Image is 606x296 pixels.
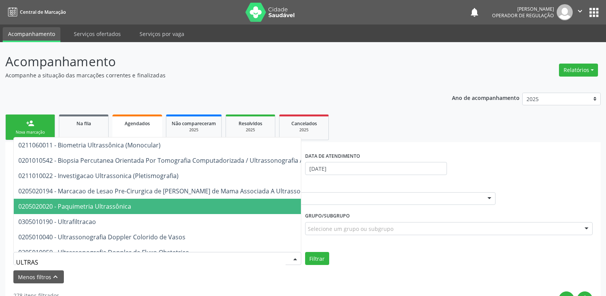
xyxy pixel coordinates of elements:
span: 0205020194 - Marcacao de Lesao Pre-Cirurgica de [PERSON_NAME] de Mama Associada A Ultrassonografia [18,187,325,195]
span: 0205010040 - Ultrassonografia Doppler Colorido de Vasos [18,233,185,241]
img: img [557,4,573,20]
span: 0211010022 - Investigacao Ultrassonica (Pletismografia) [18,172,179,180]
div: 2025 [285,127,323,133]
span: Central de Marcação [20,9,66,15]
span: 0305010190 - Ultrafiltracao [18,218,96,226]
span: Cancelados [291,120,317,127]
span: Na fila [76,120,91,127]
span: Resolvidos [239,120,262,127]
span: Operador de regulação [492,12,554,19]
button: Relatórios [559,64,598,77]
button: Filtrar [305,252,329,265]
input: Selecione um intervalo [305,162,447,175]
span: 0205010059 - Ultrassonografia Doppler de Fluxo Obstetrico [18,248,189,257]
a: Serviços por vaga [134,27,190,41]
a: Central de Marcação [5,6,66,18]
p: Ano de acompanhamento [452,93,520,102]
div: person_add [26,119,34,128]
i:  [576,7,584,15]
a: Acompanhamento [3,27,60,42]
div: [PERSON_NAME] [492,6,554,12]
div: 2025 [172,127,216,133]
span: 0211060011 - Biometria Ultrassônica (Monocular) [18,141,161,149]
button:  [573,4,587,20]
i: keyboard_arrow_up [51,273,60,281]
input: Selecionar procedimento [16,255,286,270]
div: Nova marcação [11,129,49,135]
a: Serviços ofertados [68,27,126,41]
span: Não compareceram [172,120,216,127]
button: notifications [469,7,480,18]
span: Selecione um grupo ou subgrupo [308,225,393,233]
p: Acompanhe a situação das marcações correntes e finalizadas [5,71,422,79]
label: Grupo/Subgrupo [305,210,350,222]
span: Agendados [125,120,150,127]
button: Menos filtroskeyboard_arrow_up [13,270,64,284]
div: 2025 [231,127,270,133]
p: Acompanhamento [5,52,422,71]
button: apps [587,6,601,19]
span: 0201010542 - Biopsia Percutanea Orientada Por Tomografia Computadorizada / Ultrassonografia / Res... [18,156,394,165]
label: DATA DE ATENDIMENTO [305,150,360,162]
span: 0205020020 - Paquimetria Ultrassônica [18,202,131,211]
